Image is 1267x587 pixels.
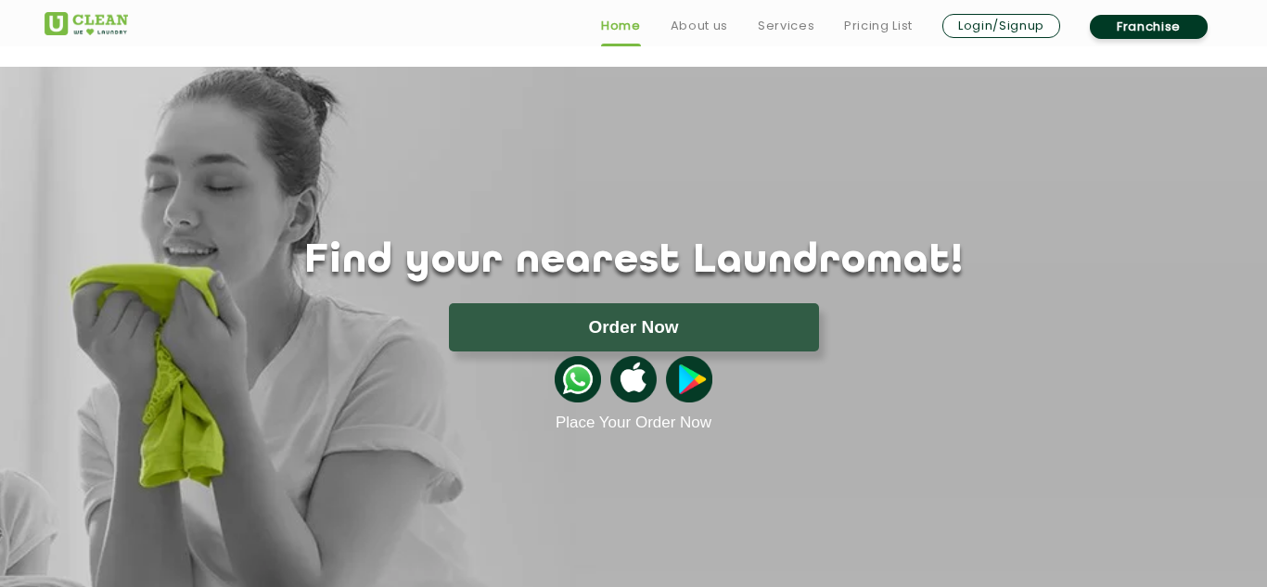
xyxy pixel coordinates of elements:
a: Login/Signup [942,14,1060,38]
img: whatsappicon.png [555,356,601,402]
img: UClean Laundry and Dry Cleaning [45,12,128,35]
img: playstoreicon.png [666,356,712,402]
button: Order Now [449,303,819,351]
img: apple-icon.png [610,356,657,402]
a: About us [671,15,728,37]
a: Home [601,15,641,37]
a: Services [758,15,814,37]
h1: Find your nearest Laundromat! [31,238,1236,285]
a: Pricing List [844,15,913,37]
a: Place Your Order Now [556,414,711,432]
a: Franchise [1090,15,1208,39]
